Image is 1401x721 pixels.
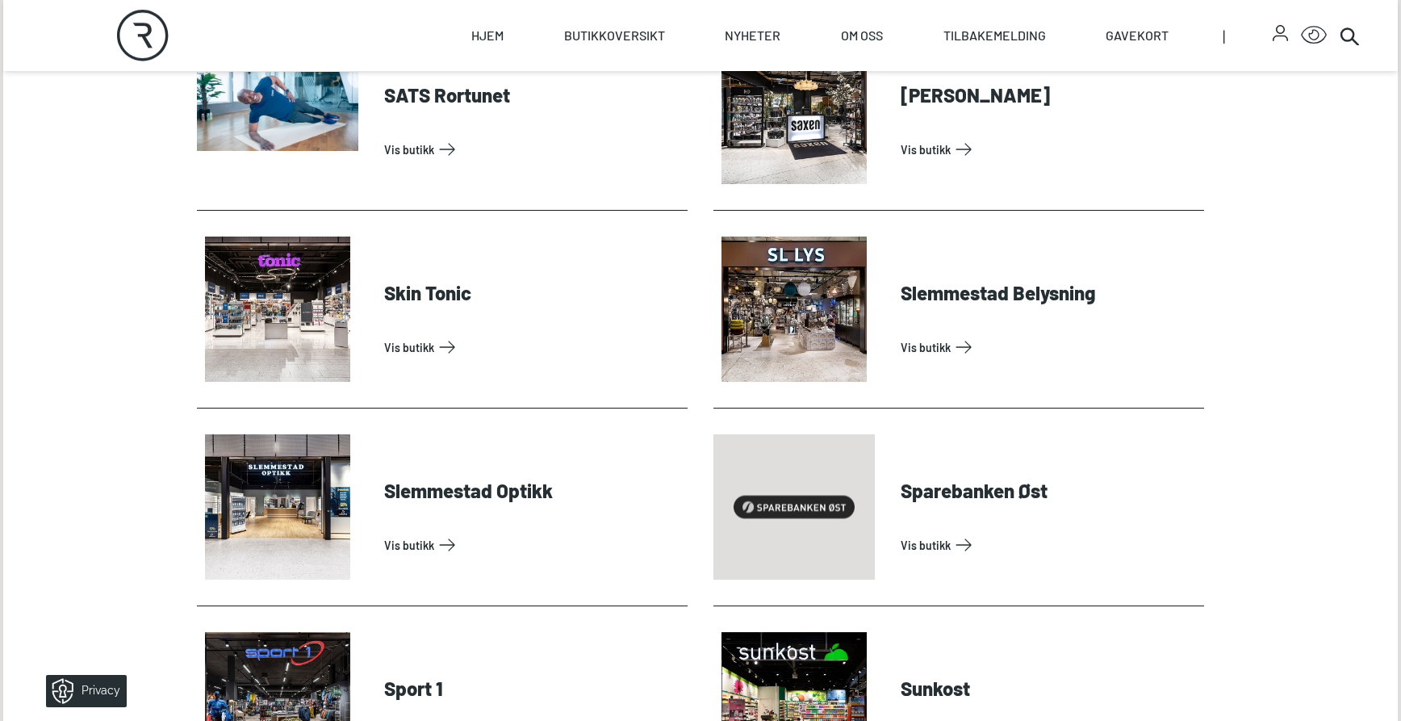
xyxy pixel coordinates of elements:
[1301,23,1327,48] button: Open Accessibility Menu
[901,532,1198,558] a: Vis Butikk: Sparebanken Øst
[901,334,1198,360] a: Vis Butikk: Slemmestad Belysning
[901,136,1198,162] a: Vis Butikk: Saxen Frisør
[16,669,148,713] iframe: Manage Preferences
[384,532,681,558] a: Vis Butikk: Slemmestad Optikk
[384,136,681,162] a: Vis Butikk: SATS Rortunet
[384,334,681,360] a: Vis Butikk: Skin Tonic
